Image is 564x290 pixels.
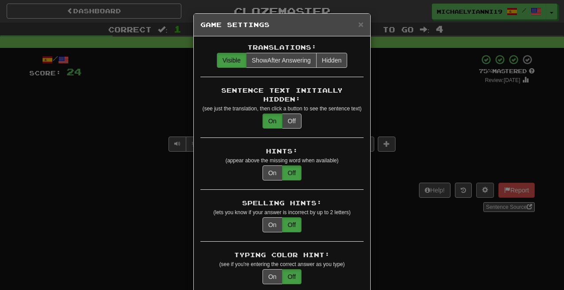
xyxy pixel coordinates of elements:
button: Close [358,20,364,29]
small: (appear above the missing word when available) [225,157,338,164]
div: Spelling Hints: [200,199,364,208]
small: (see if you're entering the correct answer as you type) [219,261,345,267]
button: On [262,217,282,232]
div: Translations: [200,43,364,52]
button: Visible [217,53,247,68]
div: Sentence Text Initially Hidden: [200,86,364,104]
button: On [262,165,282,180]
span: × [358,19,364,29]
div: translations [217,53,347,68]
button: Hidden [316,53,347,68]
small: (see just the translation, then click a button to see the sentence text) [203,106,362,112]
button: On [262,269,282,284]
h5: Game Settings [200,20,364,29]
small: (lets you know if your answer is incorrect by up to 2 letters) [213,209,350,216]
span: After Answering [252,57,311,64]
button: Off [282,165,302,180]
button: Off [282,114,302,129]
button: ShowAfter Answering [246,53,317,68]
button: Off [282,269,302,284]
span: Show [252,57,267,64]
div: Hints: [200,147,364,156]
button: Off [282,217,302,232]
div: Typing Color Hint: [200,251,364,259]
button: On [262,114,282,129]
